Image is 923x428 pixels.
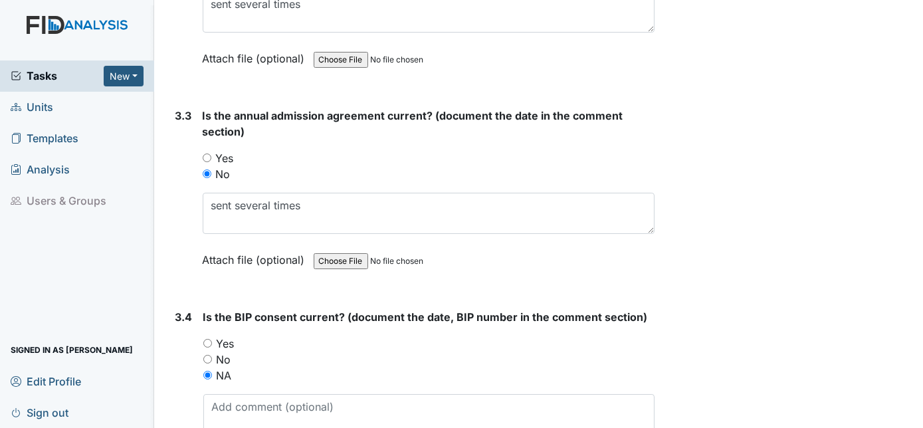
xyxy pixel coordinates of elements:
[217,336,235,352] label: Yes
[216,150,234,166] label: Yes
[175,309,193,325] label: 3.4
[11,160,70,180] span: Analysis
[203,109,623,138] span: Is the annual admission agreement current? (document the date in the comment section)
[11,97,53,118] span: Units
[203,355,212,364] input: No
[203,310,648,324] span: Is the BIP consent current? (document the date, BIP number in the comment section)
[217,368,232,383] label: NA
[203,43,310,66] label: Attach file (optional)
[11,68,104,84] a: Tasks
[217,352,231,368] label: No
[175,108,192,124] label: 3.3
[216,166,231,182] label: No
[11,402,68,423] span: Sign out
[203,154,211,162] input: Yes
[203,371,212,379] input: NA
[203,169,211,178] input: No
[11,128,78,149] span: Templates
[104,66,144,86] button: New
[203,339,212,348] input: Yes
[11,371,81,391] span: Edit Profile
[203,245,310,268] label: Attach file (optional)
[11,340,133,360] span: Signed in as [PERSON_NAME]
